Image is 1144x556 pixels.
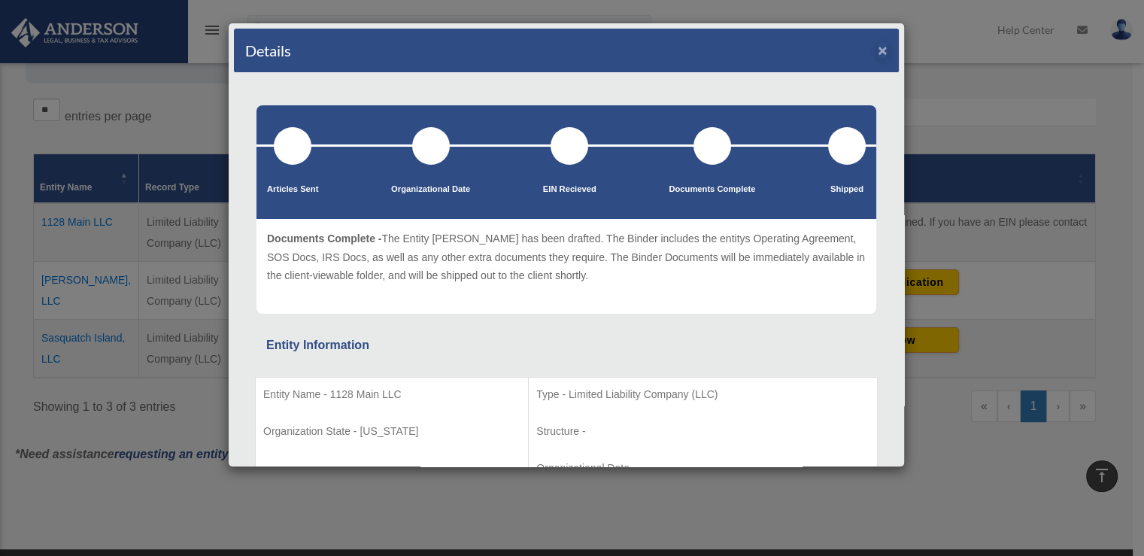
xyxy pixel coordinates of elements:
[878,42,888,58] button: ×
[669,182,755,197] p: Documents Complete
[543,182,596,197] p: EIN Recieved
[266,335,866,356] div: Entity Information
[536,385,869,404] p: Type - Limited Liability Company (LLC)
[245,40,291,61] h4: Details
[536,422,869,441] p: Structure -
[263,385,520,404] p: Entity Name - 1128 Main LLC
[263,422,520,441] p: Organization State - [US_STATE]
[267,229,866,285] p: The Entity [PERSON_NAME] has been drafted. The Binder includes the entitys Operating Agreement, S...
[536,459,869,478] p: Organizational Date -
[267,232,381,245] span: Documents Complete -
[267,182,318,197] p: Articles Sent
[391,182,470,197] p: Organizational Date
[828,182,866,197] p: Shipped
